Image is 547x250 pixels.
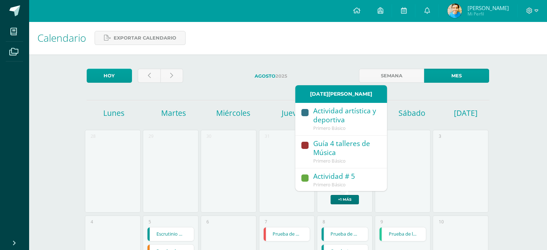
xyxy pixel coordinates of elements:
[313,172,380,182] div: Actividad # 5
[95,31,186,45] a: Exportar calendario
[295,136,387,168] a: Guía 4 talleres de MúsicaPrimero Básico
[37,31,86,45] span: Calendario
[467,4,509,12] span: [PERSON_NAME]
[264,108,322,118] h1: Jueves
[263,227,310,241] div: Prueba de Logro | Tarea
[313,181,346,188] span: Primero Básico
[321,227,368,241] div: Prueba de Logro | Tarea
[265,219,267,225] div: 7
[424,69,489,83] a: Mes
[438,133,441,139] div: 3
[383,108,441,118] h1: Sábado
[331,195,359,204] a: +1 más
[313,125,346,131] span: Primero Básico
[206,219,209,225] div: 6
[380,219,383,225] div: 9
[438,219,443,225] div: 10
[313,158,346,164] span: Primero Básico
[379,227,426,241] div: Prueba de logro | Examen
[447,4,462,18] img: fc3cde63c3231c4bd369f70f5161165b.png
[149,133,154,139] div: 29
[189,69,353,83] label: 2025
[313,139,380,158] div: Guía 4 talleres de Música
[313,106,380,125] div: Actividad artística y deportiva
[295,168,387,192] a: Actividad # 5Primero Básico
[149,219,151,225] div: 5
[91,219,93,225] div: 4
[265,133,270,139] div: 31
[322,227,368,241] a: Prueba de Logro
[91,133,96,139] div: 28
[264,227,310,241] a: Prueba de Logro
[206,133,211,139] div: 30
[147,227,194,241] div: Escrutinio de Oraciones-III Unidad | Tarea
[85,108,143,118] h1: Lunes
[295,85,387,103] div: [DATE][PERSON_NAME]
[147,227,194,241] a: Escrutinio de Oraciones-III Unidad
[114,31,176,45] span: Exportar calendario
[87,69,132,83] a: Hoy
[204,108,262,118] h1: Miércoles
[379,227,426,241] a: Prueba de logro
[323,219,325,225] div: 8
[359,69,424,83] a: Semana
[295,103,387,136] a: Actividad artística y deportivaPrimero Básico
[467,11,509,17] span: Mi Perfil
[454,108,463,118] h1: [DATE]
[255,73,275,79] strong: Agosto
[145,108,202,118] h1: Martes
